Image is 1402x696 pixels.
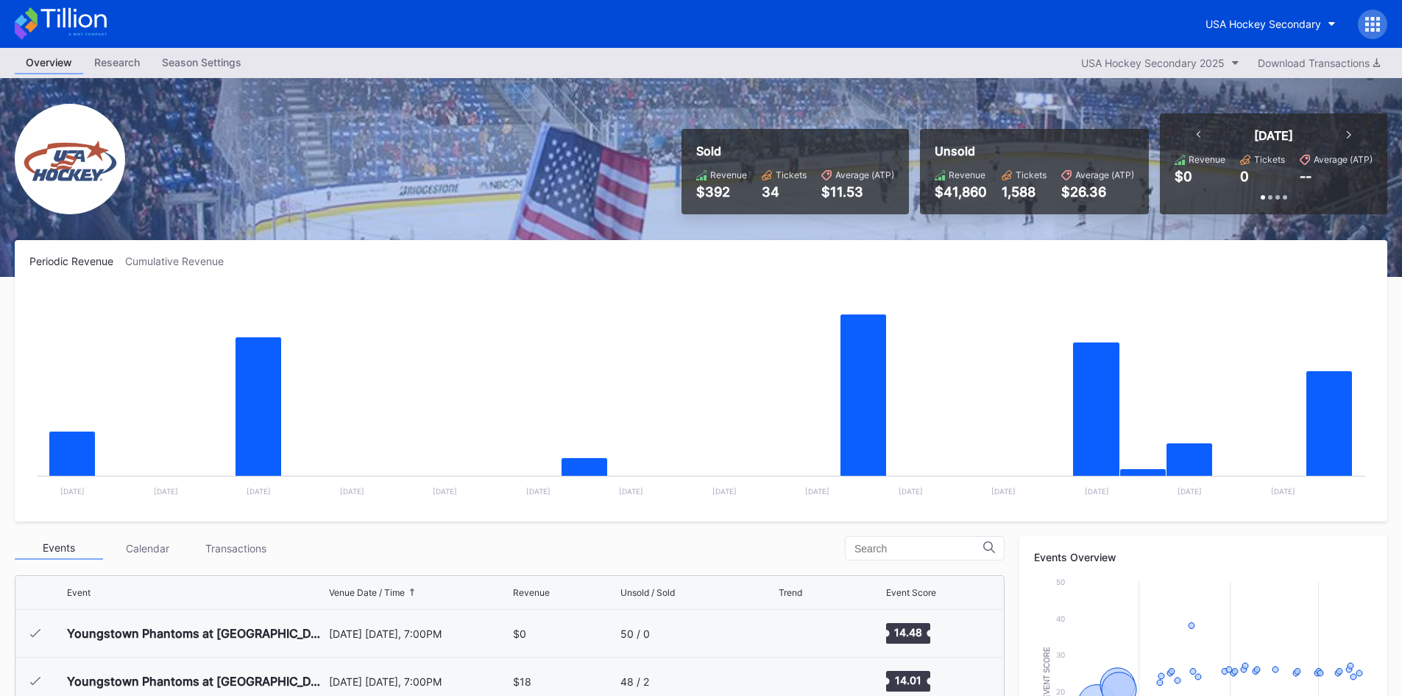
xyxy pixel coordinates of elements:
[433,487,457,496] text: [DATE]
[29,286,1373,507] svg: Chart title
[513,587,550,598] div: Revenue
[835,169,894,180] div: Average (ATP)
[779,587,802,598] div: Trend
[1081,57,1225,69] div: USA Hockey Secondary 2025
[1314,154,1373,165] div: Average (ATP)
[1016,169,1047,180] div: Tickets
[1258,57,1380,69] div: Download Transactions
[1075,169,1134,180] div: Average (ATP)
[67,626,325,641] div: Youngstown Phantoms at [GEOGRAPHIC_DATA] Hockey NTDP U-18
[895,674,921,686] text: 14.01
[620,628,650,640] div: 50 / 0
[1189,154,1225,165] div: Revenue
[329,628,510,640] div: [DATE] [DATE], 7:00PM
[894,626,922,639] text: 14.48
[60,487,85,496] text: [DATE]
[935,144,1134,158] div: Unsold
[776,169,807,180] div: Tickets
[1271,487,1295,496] text: [DATE]
[513,628,526,640] div: $0
[103,537,191,560] div: Calendar
[1250,53,1387,73] button: Download Transactions
[1300,169,1311,184] div: --
[340,487,364,496] text: [DATE]
[935,184,987,200] div: $41,860
[710,169,747,180] div: Revenue
[513,675,531,688] div: $18
[696,184,747,200] div: $392
[151,52,252,73] div: Season Settings
[1074,53,1247,73] button: USA Hockey Secondary 2025
[821,184,894,200] div: $11.53
[1254,154,1285,165] div: Tickets
[620,675,649,688] div: 48 / 2
[1002,184,1047,200] div: 1,588
[151,52,252,74] a: Season Settings
[1205,18,1321,30] div: USA Hockey Secondary
[1061,184,1134,200] div: $26.36
[991,487,1016,496] text: [DATE]
[1240,169,1249,184] div: 0
[886,587,936,598] div: Event Score
[15,52,83,74] a: Overview
[526,487,550,496] text: [DATE]
[329,587,405,598] div: Venue Date / Time
[191,537,280,560] div: Transactions
[854,543,983,555] input: Search
[83,52,151,74] a: Research
[1056,614,1065,623] text: 40
[1034,551,1373,563] div: Events Overview
[15,537,103,560] div: Events
[83,52,151,73] div: Research
[329,675,510,688] div: [DATE] [DATE], 7:00PM
[1056,650,1065,659] text: 30
[1178,487,1202,496] text: [DATE]
[762,184,807,200] div: 34
[949,169,985,180] div: Revenue
[1194,10,1347,38] button: USA Hockey Secondary
[1175,169,1192,184] div: $0
[805,487,829,496] text: [DATE]
[619,487,643,496] text: [DATE]
[899,487,923,496] text: [DATE]
[712,487,737,496] text: [DATE]
[67,674,325,689] div: Youngstown Phantoms at [GEOGRAPHIC_DATA] Hockey NTDP U-18
[29,255,125,267] div: Periodic Revenue
[125,255,236,267] div: Cumulative Revenue
[154,487,178,496] text: [DATE]
[15,104,125,214] img: USA_Hockey_Secondary.png
[620,587,675,598] div: Unsold / Sold
[1254,128,1293,143] div: [DATE]
[247,487,271,496] text: [DATE]
[67,587,91,598] div: Event
[1056,577,1065,586] text: 50
[696,144,894,158] div: Sold
[1056,687,1065,696] text: 20
[1085,487,1109,496] text: [DATE]
[779,615,823,652] svg: Chart title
